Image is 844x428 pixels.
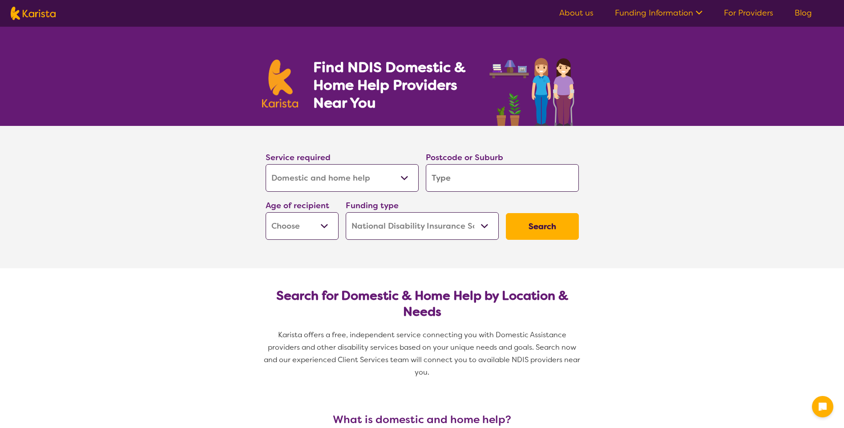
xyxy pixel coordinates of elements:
[313,58,478,112] h1: Find NDIS Domestic & Home Help Providers Near You
[506,213,579,240] button: Search
[795,8,812,18] a: Blog
[266,200,329,211] label: Age of recipient
[262,60,299,108] img: Karista logo
[615,8,703,18] a: Funding Information
[426,164,579,192] input: Type
[559,8,594,18] a: About us
[264,330,582,377] span: Karista offers a free, independent service connecting you with Domestic Assistance providers and ...
[724,8,773,18] a: For Providers
[11,7,56,20] img: Karista logo
[487,48,582,126] img: domestic-help
[346,200,399,211] label: Funding type
[426,152,503,163] label: Postcode or Suburb
[273,288,572,320] h2: Search for Domestic & Home Help by Location & Needs
[266,152,331,163] label: Service required
[262,413,582,426] h3: What is domestic and home help?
